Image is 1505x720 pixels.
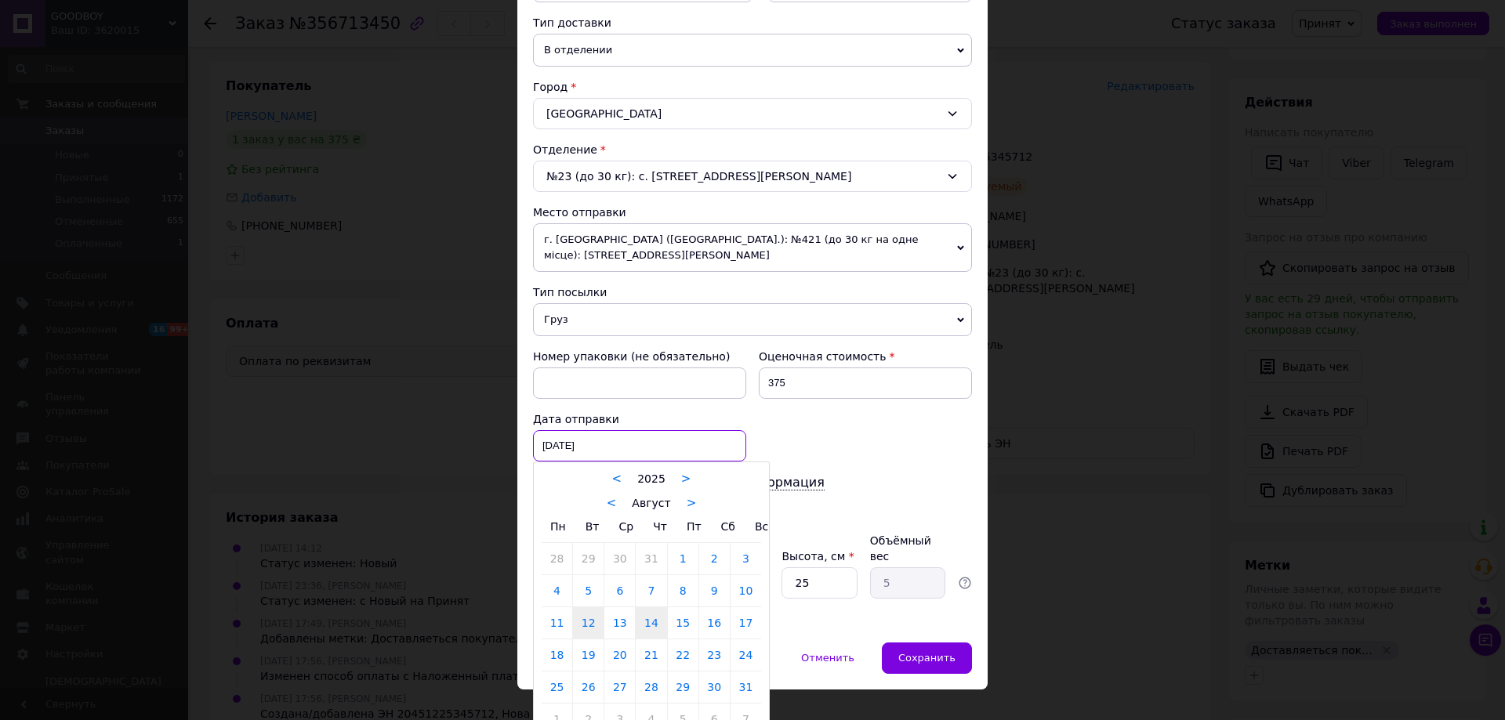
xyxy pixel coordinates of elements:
a: 3 [731,543,761,574]
a: 11 [542,607,572,639]
a: 8 [668,575,698,606]
span: Пт [687,520,702,533]
a: 28 [636,671,666,703]
a: 19 [573,639,604,671]
span: Август [632,497,670,509]
a: 17 [731,607,761,639]
a: 29 [573,543,604,574]
a: 15 [668,607,698,639]
a: 18 [542,639,572,671]
a: 4 [542,575,572,606]
a: 24 [731,639,761,671]
a: 10 [731,575,761,606]
a: 14 [636,607,666,639]
a: 31 [636,543,666,574]
a: 22 [668,639,698,671]
span: Отменить [801,652,854,664]
a: < [612,472,622,486]
a: 6 [604,575,635,606]
a: 28 [542,543,572,574]
a: > [681,472,691,486]
a: 7 [636,575,666,606]
span: Чт [653,520,667,533]
a: 30 [604,543,635,574]
span: Пн [550,520,566,533]
a: 2 [699,543,730,574]
a: 13 [604,607,635,639]
a: 16 [699,607,730,639]
a: 27 [604,671,635,703]
a: 9 [699,575,730,606]
a: 1 [668,543,698,574]
span: Вс [755,520,768,533]
a: 21 [636,639,666,671]
a: 20 [604,639,635,671]
span: Сб [721,520,735,533]
a: 26 [573,671,604,703]
a: 30 [699,671,730,703]
span: 2025 [637,472,665,485]
a: < [607,496,617,510]
a: 23 [699,639,730,671]
a: 5 [573,575,604,606]
span: Ср [618,520,633,533]
a: 25 [542,671,572,703]
a: > [687,496,697,510]
span: Вт [586,520,600,533]
a: 31 [731,671,761,703]
a: 12 [573,607,604,639]
a: 29 [668,671,698,703]
span: Сохранить [898,652,956,664]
